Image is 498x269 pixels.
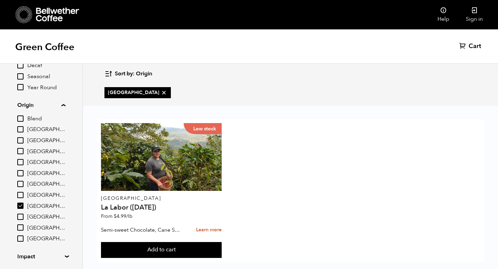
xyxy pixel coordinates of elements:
input: [GEOGRAPHIC_DATA] [17,203,24,209]
span: [GEOGRAPHIC_DATA] [27,148,65,156]
span: [GEOGRAPHIC_DATA] [27,235,65,243]
input: [GEOGRAPHIC_DATA] [17,214,24,220]
span: Cart [469,42,481,50]
button: Sort by: Origin [104,66,152,82]
input: [GEOGRAPHIC_DATA] [17,148,24,154]
input: [GEOGRAPHIC_DATA] [17,170,24,176]
span: Blend [27,115,65,123]
span: [GEOGRAPHIC_DATA] [27,213,65,221]
span: /lb [126,213,132,220]
span: [GEOGRAPHIC_DATA] [27,203,65,210]
input: [GEOGRAPHIC_DATA] [17,235,24,242]
a: Low stock [101,123,221,191]
span: Seasonal [27,73,65,81]
input: Seasonal [17,73,24,80]
input: Year Round [17,84,24,90]
a: Learn more [196,223,222,238]
input: [GEOGRAPHIC_DATA] [17,224,24,231]
span: [GEOGRAPHIC_DATA] [27,159,65,166]
input: [GEOGRAPHIC_DATA] [17,137,24,143]
input: Blend [17,115,24,122]
input: Decaf [17,62,24,68]
a: Cart [459,42,483,50]
span: [GEOGRAPHIC_DATA] [27,170,65,177]
span: [GEOGRAPHIC_DATA] [27,126,65,133]
span: [GEOGRAPHIC_DATA] [27,192,65,199]
p: [GEOGRAPHIC_DATA] [101,196,221,201]
span: [GEOGRAPHIC_DATA] [27,180,65,188]
button: Add to cart [101,242,221,258]
summary: Impact [17,252,65,261]
h1: Green Coffee [15,41,74,53]
p: Semi-sweet Chocolate, Cane Sugar, Fig Jam [101,225,183,235]
span: [GEOGRAPHIC_DATA] [27,224,65,232]
input: [GEOGRAPHIC_DATA] [17,126,24,132]
span: From [101,213,132,220]
p: Low stock [184,123,222,134]
span: Year Round [27,84,65,92]
span: Decaf [27,62,65,69]
bdi: 4.99 [114,213,132,220]
summary: Origin [17,101,65,109]
input: [GEOGRAPHIC_DATA] [17,159,24,165]
span: [GEOGRAPHIC_DATA] [27,137,65,145]
input: [GEOGRAPHIC_DATA] [17,181,24,187]
span: [GEOGRAPHIC_DATA] [108,89,167,96]
input: [GEOGRAPHIC_DATA] [17,192,24,198]
h4: La Labor ([DATE]) [101,204,221,211]
span: Sort by: Origin [115,70,152,78]
span: $ [114,213,117,220]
